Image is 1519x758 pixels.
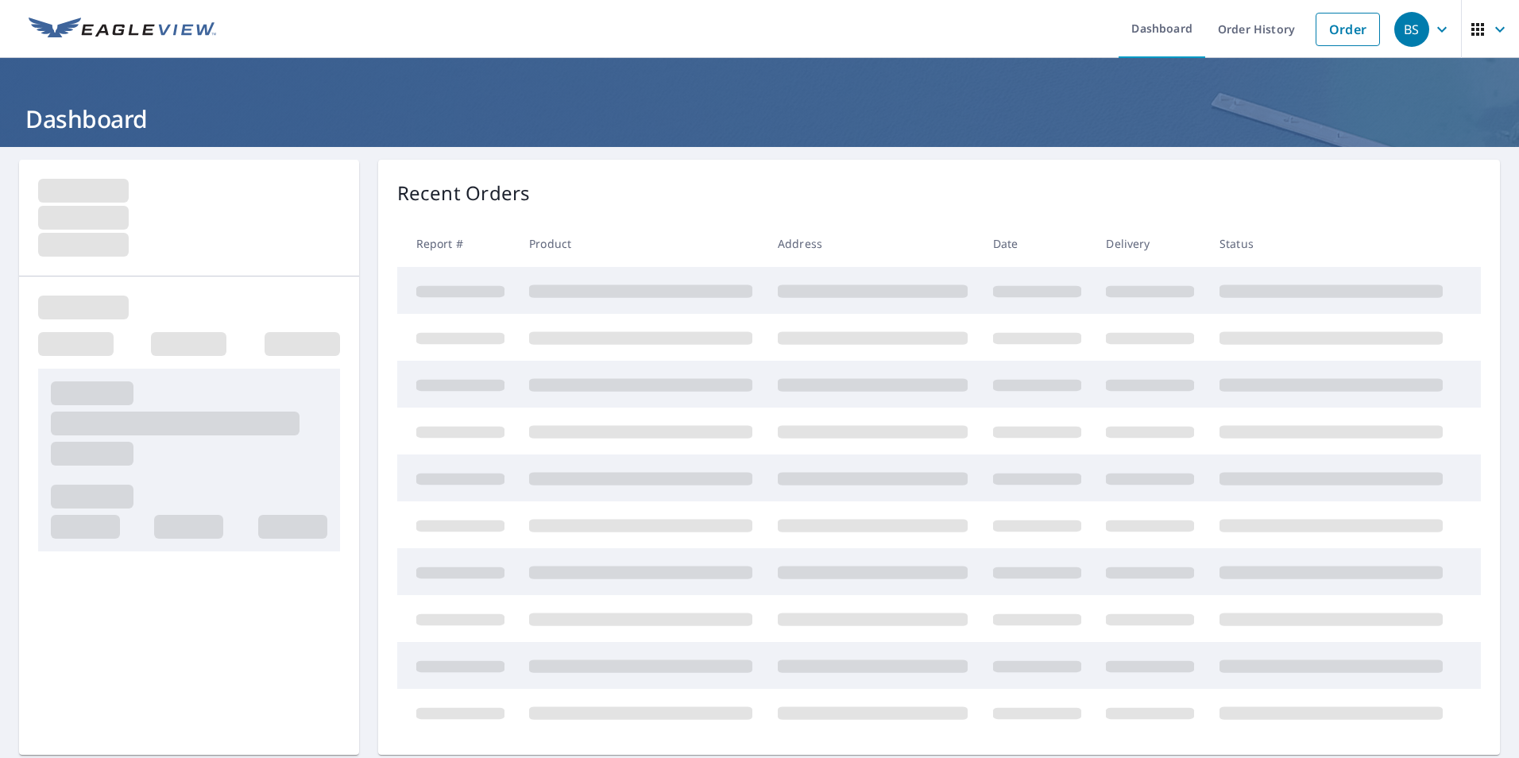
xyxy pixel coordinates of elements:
th: Delivery [1093,220,1207,267]
h1: Dashboard [19,102,1500,135]
th: Report # [397,220,517,267]
a: Order [1316,13,1380,46]
img: EV Logo [29,17,216,41]
p: Recent Orders [397,179,531,207]
div: BS [1394,12,1429,47]
th: Product [516,220,765,267]
th: Date [980,220,1094,267]
th: Address [765,220,980,267]
th: Status [1207,220,1455,267]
